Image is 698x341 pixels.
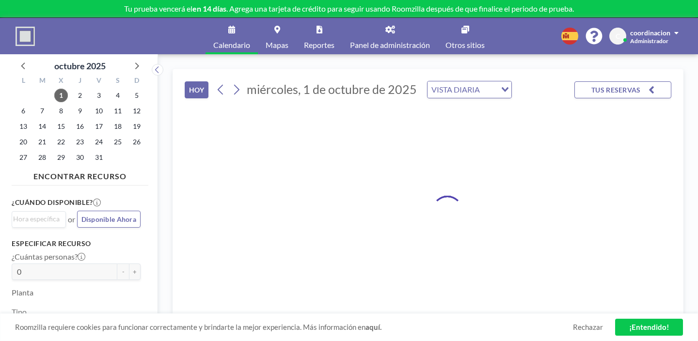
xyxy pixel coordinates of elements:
[296,18,342,54] a: Reportes
[483,83,495,96] input: Search for option
[35,151,49,164] span: martes, 28 de octubre de 2025
[12,212,65,226] div: Search for option
[129,263,141,280] button: +
[52,75,71,88] div: X
[16,120,30,133] span: lunes, 13 de octubre de 2025
[77,211,141,228] button: Disponible Ahora
[89,75,108,88] div: V
[35,104,49,118] span: martes, 7 de octubre de 2025
[130,135,143,149] span: domingo, 26 de octubre de 2025
[33,75,52,88] div: M
[16,135,30,149] span: lunes, 20 de octubre de 2025
[111,135,125,149] span: sábado, 25 de octubre de 2025
[111,120,125,133] span: sábado, 18 de octubre de 2025
[111,89,125,102] span: sábado, 4 de octubre de 2025
[16,27,35,46] img: organization-logo
[630,37,668,45] span: Administrador
[92,89,106,102] span: viernes, 3 de octubre de 2025
[574,81,671,98] button: TUS RESERVAS
[35,135,49,149] span: martes, 21 de octubre de 2025
[117,263,129,280] button: -
[54,151,68,164] span: miércoles, 29 de octubre de 2025
[127,75,146,88] div: D
[266,41,288,49] span: Mapas
[12,239,141,248] h3: Especificar recurso
[258,18,296,54] a: Mapas
[14,75,33,88] div: L
[73,151,87,164] span: jueves, 30 de octubre de 2025
[54,59,106,73] div: octubre 2025
[73,135,87,149] span: jueves, 23 de octubre de 2025
[68,215,75,224] span: or
[616,32,620,41] span: C
[445,41,485,49] span: Otros sitios
[12,252,85,262] label: ¿Cuántas personas?
[428,81,511,98] div: Search for option
[429,83,482,96] span: VISTA DIARIA
[304,41,334,49] span: Reportes
[630,29,670,37] span: coordinacion
[92,120,106,133] span: viernes, 17 de octubre de 2025
[81,215,136,223] span: Disponible Ahora
[15,323,573,332] span: Roomzilla requiere cookies para funcionar correctamente y brindarte la mejor experiencia. Más inf...
[16,104,30,118] span: lunes, 6 de octubre de 2025
[54,120,68,133] span: miércoles, 15 de octubre de 2025
[92,151,106,164] span: viernes, 31 de octubre de 2025
[54,89,68,102] span: miércoles, 1 de octubre de 2025
[54,135,68,149] span: miércoles, 22 de octubre de 2025
[350,41,430,49] span: Panel de administración
[92,104,106,118] span: viernes, 10 de octubre de 2025
[73,120,87,133] span: jueves, 16 de octubre de 2025
[438,18,492,54] a: Otros sitios
[92,135,106,149] span: viernes, 24 de octubre de 2025
[247,82,417,96] span: miércoles, 1 de octubre de 2025
[108,75,127,88] div: S
[12,288,33,297] label: Planta
[12,307,27,317] label: Tipo
[615,319,683,336] a: ¡Entendido!
[130,104,143,118] span: domingo, 12 de octubre de 2025
[16,151,30,164] span: lunes, 27 de octubre de 2025
[206,18,258,54] a: Calendario
[573,323,603,332] a: Rechazar
[213,41,250,49] span: Calendario
[54,104,68,118] span: miércoles, 8 de octubre de 2025
[71,75,90,88] div: J
[13,214,60,224] input: Search for option
[35,120,49,133] span: martes, 14 de octubre de 2025
[111,104,125,118] span: sábado, 11 de octubre de 2025
[12,168,148,181] h4: ENCONTRAR RECURSO
[73,104,87,118] span: jueves, 9 de octubre de 2025
[130,89,143,102] span: domingo, 5 de octubre de 2025
[73,89,87,102] span: jueves, 2 de octubre de 2025
[192,4,226,13] b: en 14 días
[130,120,143,133] span: domingo, 19 de octubre de 2025
[342,18,438,54] a: Panel de administración
[365,323,381,331] a: aquí.
[185,81,208,98] button: HOY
